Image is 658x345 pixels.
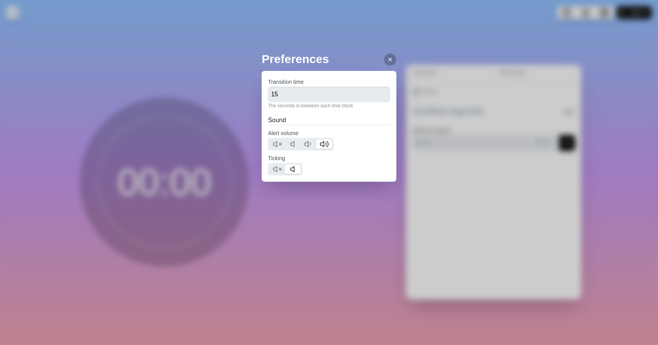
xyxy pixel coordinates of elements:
h2: Sound [268,116,390,125]
label: Ticking [268,155,285,161]
p: The seconds in-between each time block [268,102,390,109]
label: Alert volume [268,130,298,136]
label: Transition time [268,79,304,85]
h2: Preferences [262,50,396,68]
